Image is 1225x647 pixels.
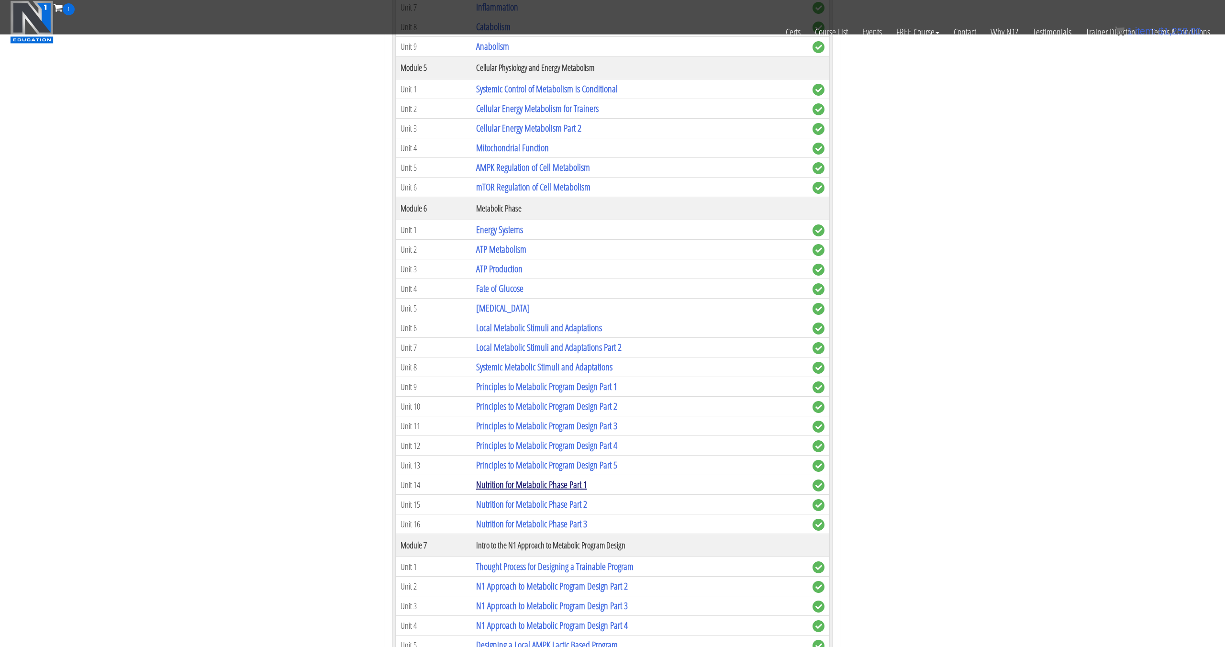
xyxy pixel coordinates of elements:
[396,577,471,596] td: Unit 2
[983,15,1025,49] a: Why N1?
[396,197,471,220] th: Module 6
[63,3,75,15] span: 1
[396,377,471,397] td: Unit 9
[476,560,634,573] a: Thought Process for Designing a Trainable Program
[476,419,617,432] a: Principles to Metabolic Program Design Part 3
[476,400,617,413] a: Principles to Metabolic Program Design Part 2
[476,161,590,174] a: AMPK Regulation of Cell Metabolism
[813,84,824,96] span: complete
[396,416,471,436] td: Unit 11
[813,561,824,573] span: complete
[396,240,471,259] td: Unit 2
[1158,26,1164,36] span: $
[396,534,471,557] th: Module 7
[396,99,471,119] td: Unit 2
[813,244,824,256] span: complete
[10,0,54,44] img: n1-education
[813,362,824,374] span: complete
[396,436,471,456] td: Unit 12
[396,357,471,377] td: Unit 8
[396,158,471,178] td: Unit 5
[813,440,824,452] span: complete
[471,197,808,220] th: Metabolic Phase
[1158,26,1201,36] bdi: 1,250.00
[779,15,808,49] a: Certs
[396,495,471,514] td: Unit 15
[1079,15,1144,49] a: Trainer Directory
[813,143,824,155] span: complete
[396,220,471,240] td: Unit 1
[1115,26,1201,36] a: 1 item: $1,250.00
[813,401,824,413] span: complete
[813,519,824,531] span: complete
[813,480,824,491] span: complete
[396,259,471,279] td: Unit 3
[476,478,587,491] a: Nutrition for Metabolic Phase Part 1
[396,318,471,338] td: Unit 6
[396,299,471,318] td: Unit 5
[396,514,471,534] td: Unit 16
[813,381,824,393] span: complete
[813,103,824,115] span: complete
[476,380,617,393] a: Principles to Metabolic Program Design Part 1
[396,178,471,197] td: Unit 6
[476,262,523,275] a: ATP Production
[476,282,523,295] a: Fate of Glucose
[813,323,824,335] span: complete
[396,56,471,79] th: Module 5
[396,616,471,636] td: Unit 4
[476,517,587,530] a: Nutrition for Metabolic Phase Part 3
[476,223,523,236] a: Energy Systems
[476,102,599,115] a: Cellular Energy Metabolism for Trainers
[476,498,587,511] a: Nutrition for Metabolic Phase Part 2
[476,82,618,95] a: Systemic Control of Metabolism is Conditional
[476,458,617,471] a: Principles to Metabolic Program Design Part 5
[813,581,824,593] span: complete
[471,56,808,79] th: Cellular Physiology and Energy Metabolism
[1115,26,1125,36] img: icon11.png
[889,15,947,49] a: FREE Course
[476,243,526,256] a: ATP Metabolism
[396,397,471,416] td: Unit 10
[813,342,824,354] span: complete
[1144,15,1217,49] a: Terms & Conditions
[396,596,471,616] td: Unit 3
[813,499,824,511] span: complete
[396,475,471,495] td: Unit 14
[396,338,471,357] td: Unit 7
[855,15,889,49] a: Events
[1025,15,1079,49] a: Testimonials
[476,341,622,354] a: Local Metabolic Stimuli and Adaptations Part 2
[396,119,471,138] td: Unit 3
[813,460,824,472] span: complete
[813,264,824,276] span: complete
[476,360,612,373] a: Systemic Metabolic Stimuli and Adaptations
[947,15,983,49] a: Contact
[813,601,824,613] span: complete
[396,79,471,99] td: Unit 1
[1135,26,1156,36] span: item:
[813,303,824,315] span: complete
[396,557,471,577] td: Unit 1
[813,123,824,135] span: complete
[476,599,628,612] a: N1 Approach to Metabolic Program Design Part 3
[813,421,824,433] span: complete
[396,456,471,475] td: Unit 13
[476,122,581,134] a: Cellular Energy Metabolism Part 2
[476,141,549,154] a: Mitochondrial Function
[813,283,824,295] span: complete
[396,279,471,299] td: Unit 4
[1127,26,1132,36] span: 1
[471,534,808,557] th: Intro to the N1 Approach to Metabolic Program Design
[808,15,855,49] a: Course List
[476,439,617,452] a: Principles to Metabolic Program Design Part 4
[813,224,824,236] span: complete
[813,620,824,632] span: complete
[476,301,530,314] a: [MEDICAL_DATA]
[476,580,628,592] a: N1 Approach to Metabolic Program Design Part 2
[476,619,628,632] a: N1 Approach to Metabolic Program Design Part 4
[813,162,824,174] span: complete
[54,1,75,14] a: 1
[476,321,602,334] a: Local Metabolic Stimuli and Adaptations
[813,182,824,194] span: complete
